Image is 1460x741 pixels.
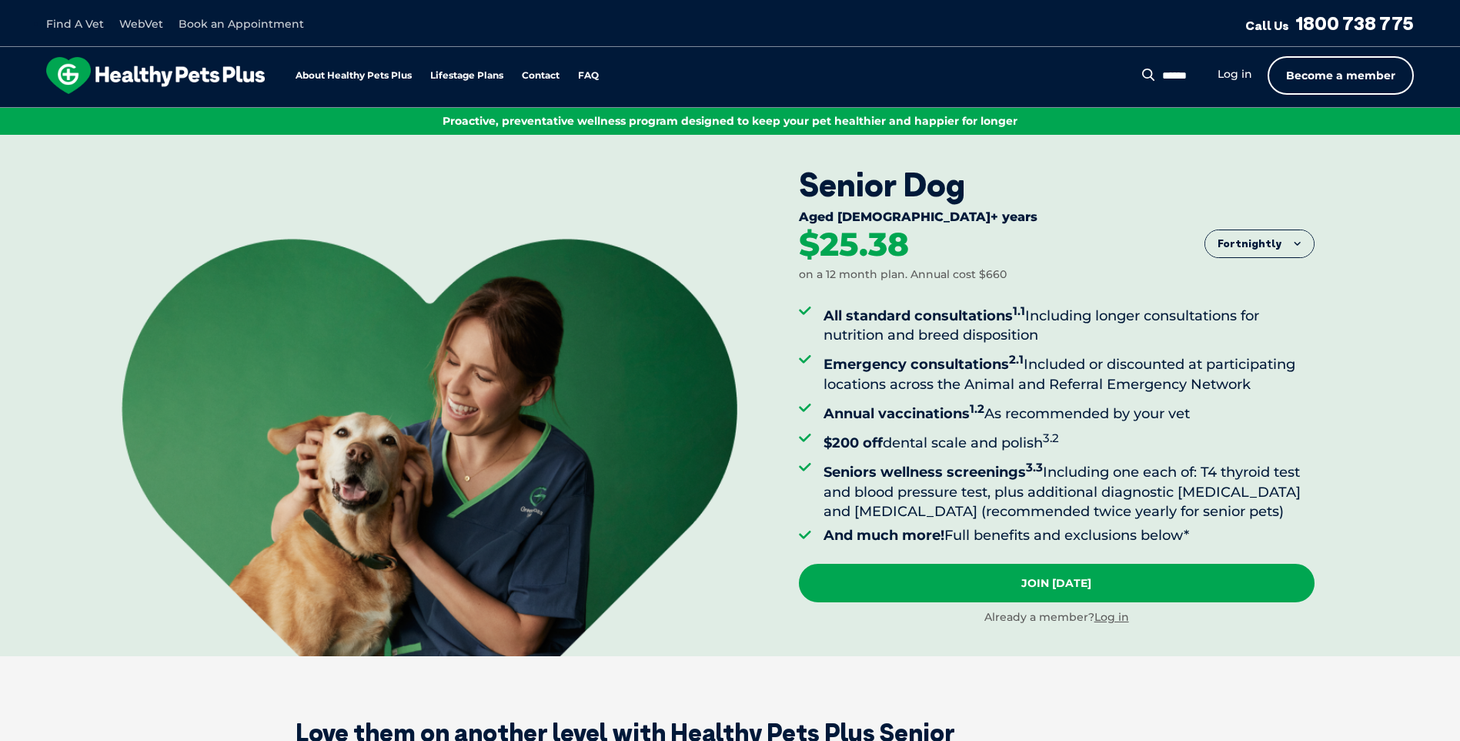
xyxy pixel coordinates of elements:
li: Including longer consultations for nutrition and breed disposition [824,301,1315,345]
strong: $200 off [824,434,883,451]
a: Book an Appointment [179,17,304,31]
sup: 1.1 [1013,303,1025,318]
a: Log in [1218,67,1252,82]
a: Find A Vet [46,17,104,31]
span: Call Us [1245,18,1289,33]
a: Become a member [1268,56,1414,95]
div: $25.38 [799,228,909,262]
a: Contact [522,71,560,81]
a: FAQ [578,71,599,81]
strong: Emergency consultations [824,356,1024,373]
sup: 3.3 [1026,460,1043,474]
strong: All standard consultations [824,307,1025,324]
button: Fortnightly [1205,230,1314,258]
strong: And much more! [824,527,944,544]
strong: Seniors wellness screenings [824,464,1043,481]
a: Join [DATE] [799,564,1315,602]
a: Lifestage Plans [430,71,503,81]
li: Including one each of: T4 thyroid test and blood pressure test, plus additional diagnostic [MEDIC... [824,458,1315,521]
div: Senior Dog [799,166,1315,204]
sup: 2.1 [1009,352,1024,367]
li: Full benefits and exclusions below* [824,526,1315,545]
sup: 3.2 [1043,431,1059,445]
div: on a 12 month plan. Annual cost $660 [799,267,1007,283]
a: Call Us1800 738 775 [1245,12,1414,35]
div: Aged [DEMOGRAPHIC_DATA]+ years [799,210,1315,228]
img: <br /> <b>Warning</b>: Undefined variable $title in <b>/var/www/html/current/codepool/wp-content/... [122,239,737,656]
span: Proactive, preventative wellness program designed to keep your pet healthier and happier for longer [443,114,1017,128]
a: About Healthy Pets Plus [296,71,412,81]
li: dental scale and polish [824,428,1315,453]
button: Search [1139,67,1158,82]
li: Included or discounted at participating locations across the Animal and Referral Emergency Network [824,350,1315,394]
sup: 1.2 [970,401,984,416]
img: hpp-logo [46,57,265,94]
div: Already a member? [799,610,1315,625]
strong: Annual vaccinations [824,405,984,422]
li: As recommended by your vet [824,399,1315,424]
a: Log in [1094,610,1129,624]
a: WebVet [119,17,163,31]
